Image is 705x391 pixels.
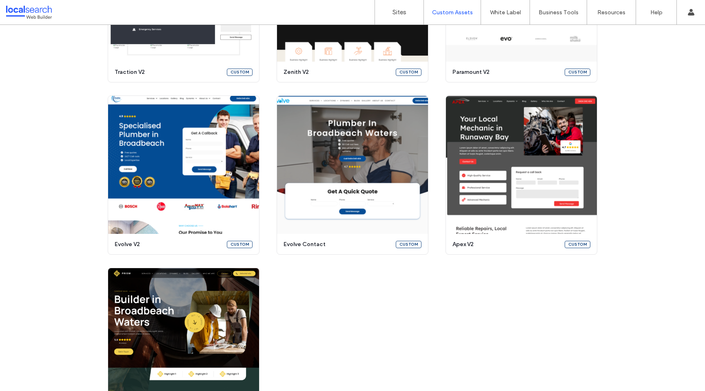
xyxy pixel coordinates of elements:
[452,240,560,249] span: apex v2
[227,69,253,76] div: Custom
[19,6,35,13] span: Help
[284,240,391,249] span: evolve contact
[597,9,625,16] label: Resources
[432,9,473,16] label: Custom Assets
[452,68,560,76] span: paramount v2
[539,9,579,16] label: Business Tools
[392,9,406,16] label: Sites
[565,69,590,76] div: Custom
[227,241,253,248] div: Custom
[115,68,222,76] span: traction v2
[115,240,222,249] span: evolve v2
[396,69,421,76] div: Custom
[650,9,663,16] label: Help
[284,68,391,76] span: zenith v2
[565,241,590,248] div: Custom
[396,241,421,248] div: Custom
[490,9,521,16] label: White Label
